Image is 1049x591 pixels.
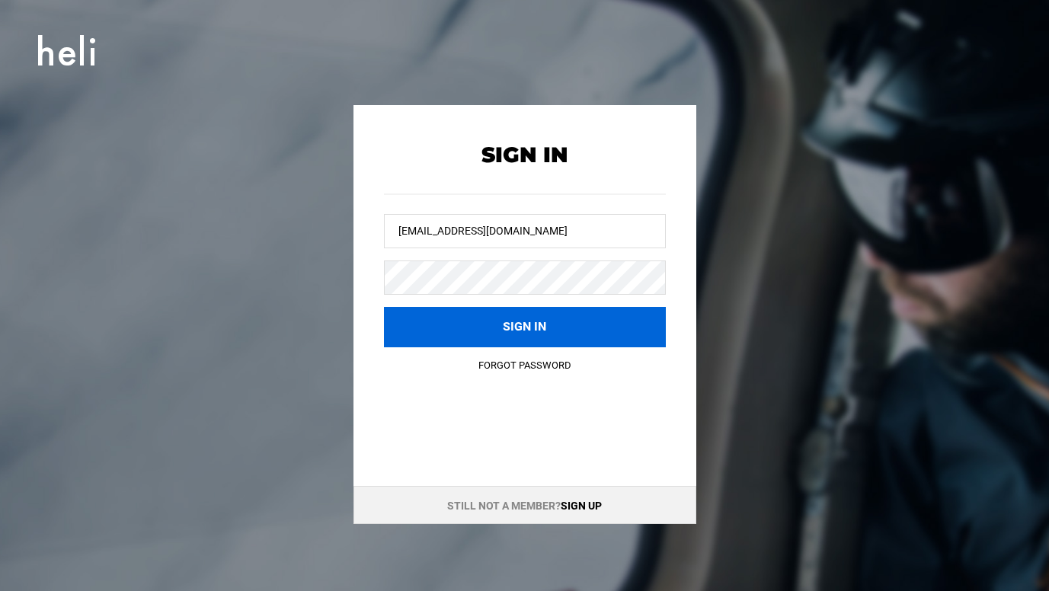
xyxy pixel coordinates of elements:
button: Sign in [384,307,666,347]
input: Username [384,214,666,248]
div: Still not a member? [353,486,696,524]
a: Sign up [561,500,602,512]
h2: Sign In [384,143,666,167]
a: Forgot Password [478,359,571,371]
